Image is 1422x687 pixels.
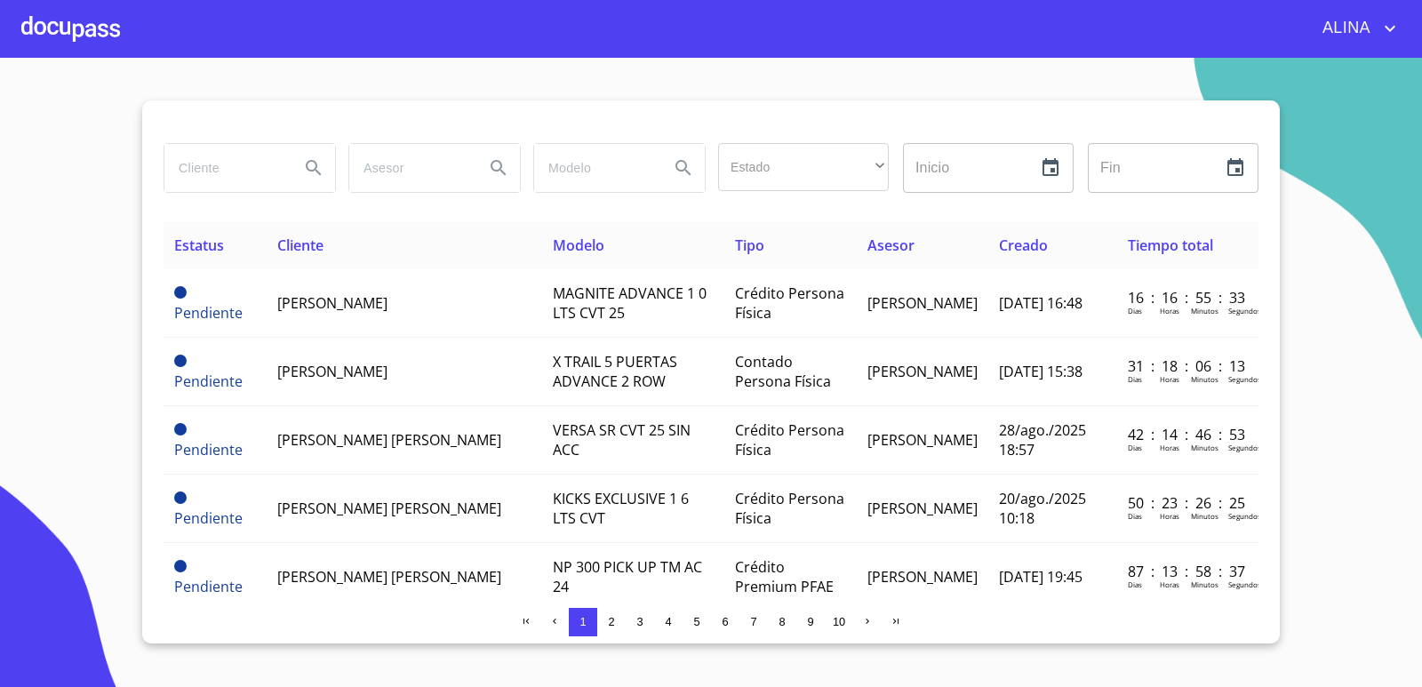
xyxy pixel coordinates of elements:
p: 42 : 14 : 46 : 53 [1128,425,1248,444]
span: ALINA [1309,14,1379,43]
input: search [534,144,655,192]
p: Minutos [1191,374,1218,384]
input: search [349,144,470,192]
p: Minutos [1191,306,1218,316]
span: Pendiente [174,355,187,367]
span: 5 [693,615,699,628]
span: Pendiente [174,577,243,596]
button: 3 [626,608,654,636]
div: ​ [718,143,889,191]
button: 4 [654,608,683,636]
p: Dias [1128,443,1142,452]
span: [PERSON_NAME] [277,362,387,381]
p: 87 : 13 : 58 : 37 [1128,562,1248,581]
p: Dias [1128,374,1142,384]
p: Segundos [1228,443,1261,452]
span: NP 300 PICK UP TM AC 24 [553,557,702,596]
span: Modelo [553,236,604,255]
span: [PERSON_NAME] [867,567,978,587]
span: Tiempo total [1128,236,1213,255]
span: Pendiente [174,371,243,391]
p: Dias [1128,511,1142,521]
span: Contado Persona Física [735,352,831,391]
button: Search [477,147,520,189]
button: 10 [825,608,853,636]
p: Segundos [1228,511,1261,521]
span: 7 [750,615,756,628]
button: Search [662,147,705,189]
span: [DATE] 16:48 [999,293,1082,313]
span: [PERSON_NAME] [867,430,978,450]
span: Pendiente [174,440,243,459]
span: Crédito Premium PFAE [735,557,834,596]
span: Crédito Persona Física [735,420,844,459]
p: 16 : 16 : 55 : 33 [1128,288,1248,308]
span: 2 [608,615,614,628]
span: Tipo [735,236,764,255]
span: [DATE] 19:45 [999,567,1082,587]
p: Minutos [1191,511,1218,521]
p: Horas [1160,374,1179,384]
span: X TRAIL 5 PUERTAS ADVANCE 2 ROW [553,352,677,391]
p: Horas [1160,579,1179,589]
span: [DATE] 15:38 [999,362,1082,381]
span: [PERSON_NAME] [PERSON_NAME] [277,499,501,518]
p: Minutos [1191,579,1218,589]
button: 2 [597,608,626,636]
span: [PERSON_NAME] [277,293,387,313]
p: Minutos [1191,443,1218,452]
span: MAGNITE ADVANCE 1 0 LTS CVT 25 [553,284,707,323]
span: [PERSON_NAME] [PERSON_NAME] [277,567,501,587]
p: Horas [1160,306,1179,316]
span: VERSA SR CVT 25 SIN ACC [553,420,691,459]
span: 1 [579,615,586,628]
p: Dias [1128,579,1142,589]
span: 28/ago./2025 18:57 [999,420,1086,459]
span: [PERSON_NAME] [867,499,978,518]
span: Pendiente [174,303,243,323]
p: Segundos [1228,306,1261,316]
span: [PERSON_NAME] [PERSON_NAME] [277,430,501,450]
span: [PERSON_NAME] [867,362,978,381]
span: 10 [833,615,845,628]
span: Crédito Persona Física [735,489,844,528]
span: KICKS EXCLUSIVE 1 6 LTS CVT [553,489,689,528]
p: Horas [1160,511,1179,521]
button: Search [292,147,335,189]
span: 9 [807,615,813,628]
span: Pendiente [174,508,243,528]
span: Pendiente [174,423,187,435]
span: 6 [722,615,728,628]
span: 3 [636,615,643,628]
p: Segundos [1228,374,1261,384]
button: 9 [796,608,825,636]
span: Pendiente [174,286,187,299]
button: 6 [711,608,739,636]
span: Creado [999,236,1048,255]
button: account of current user [1309,14,1401,43]
p: 31 : 18 : 06 : 13 [1128,356,1248,376]
button: 8 [768,608,796,636]
button: 1 [569,608,597,636]
p: Segundos [1228,579,1261,589]
span: Asesor [867,236,915,255]
span: Crédito Persona Física [735,284,844,323]
span: 20/ago./2025 10:18 [999,489,1086,528]
button: 5 [683,608,711,636]
input: search [164,144,285,192]
span: Estatus [174,236,224,255]
span: Pendiente [174,560,187,572]
button: 7 [739,608,768,636]
span: Cliente [277,236,324,255]
span: 4 [665,615,671,628]
span: [PERSON_NAME] [867,293,978,313]
p: Dias [1128,306,1142,316]
p: 50 : 23 : 26 : 25 [1128,493,1248,513]
p: Horas [1160,443,1179,452]
span: 8 [779,615,785,628]
span: Pendiente [174,491,187,504]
